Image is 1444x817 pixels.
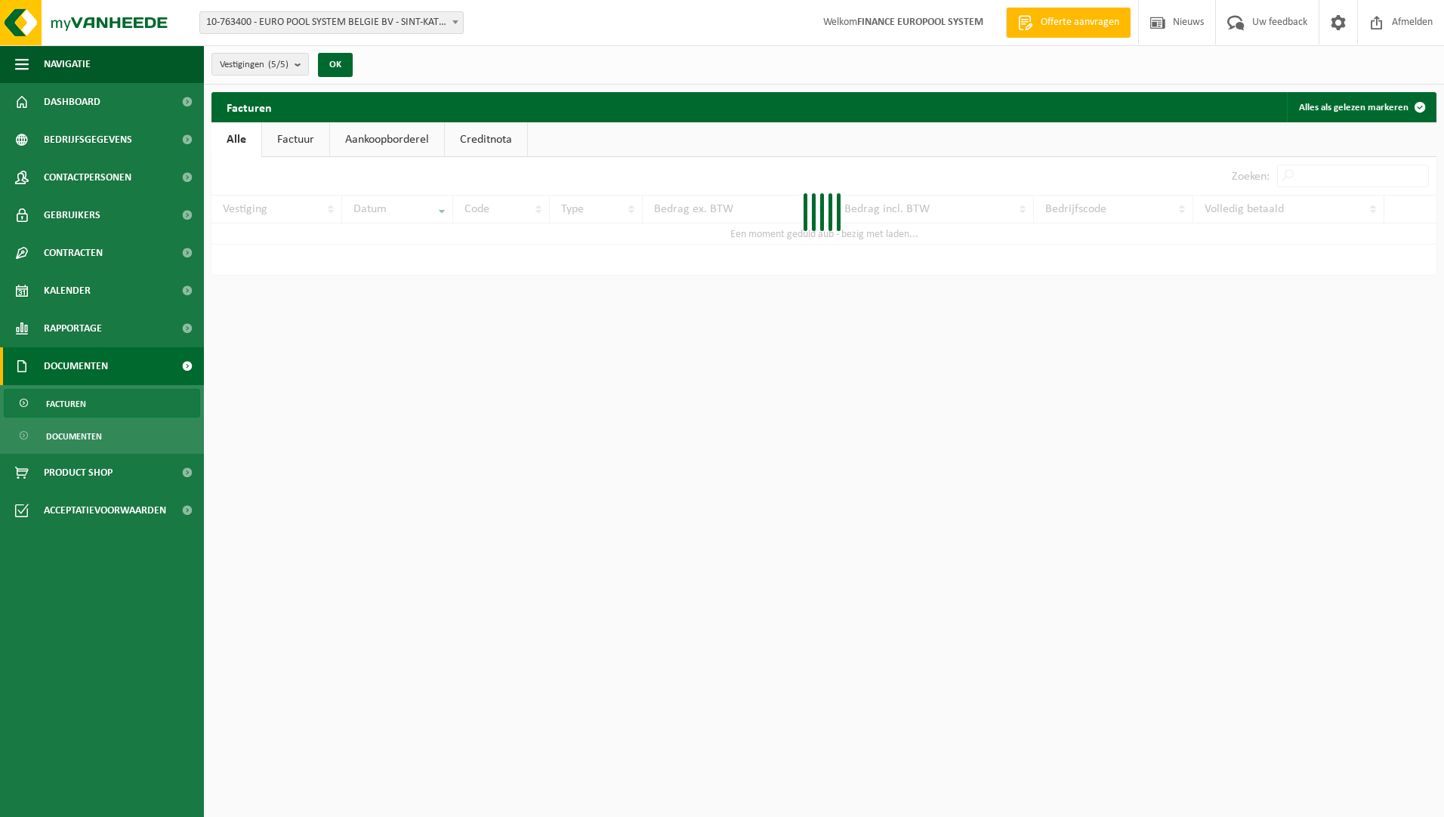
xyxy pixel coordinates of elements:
[46,390,86,418] span: Facturen
[4,421,200,450] a: Documenten
[44,45,91,83] span: Navigatie
[46,422,102,451] span: Documenten
[44,83,100,121] span: Dashboard
[44,310,102,347] span: Rapportage
[1006,8,1131,38] a: Offerte aanvragen
[44,159,131,196] span: Contactpersonen
[199,11,464,34] span: 10-763400 - EURO POOL SYSTEM BELGIE BV - SINT-KATELIJNE-WAVER
[1287,92,1435,122] button: Alles als gelezen markeren
[318,53,353,77] button: OK
[857,17,983,28] strong: FINANCE EUROPOOL SYSTEM
[262,122,329,157] a: Factuur
[44,272,91,310] span: Kalender
[211,122,261,157] a: Alle
[211,53,309,76] button: Vestigingen(5/5)
[44,454,113,492] span: Product Shop
[330,122,444,157] a: Aankoopborderel
[200,12,463,33] span: 10-763400 - EURO POOL SYSTEM BELGIE BV - SINT-KATELIJNE-WAVER
[44,492,166,529] span: Acceptatievoorwaarden
[268,60,288,69] count: (5/5)
[44,234,103,272] span: Contracten
[220,54,288,76] span: Vestigingen
[44,347,108,385] span: Documenten
[445,122,527,157] a: Creditnota
[4,389,200,418] a: Facturen
[44,121,132,159] span: Bedrijfsgegevens
[211,92,287,122] h2: Facturen
[44,196,100,234] span: Gebruikers
[1037,15,1123,30] span: Offerte aanvragen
